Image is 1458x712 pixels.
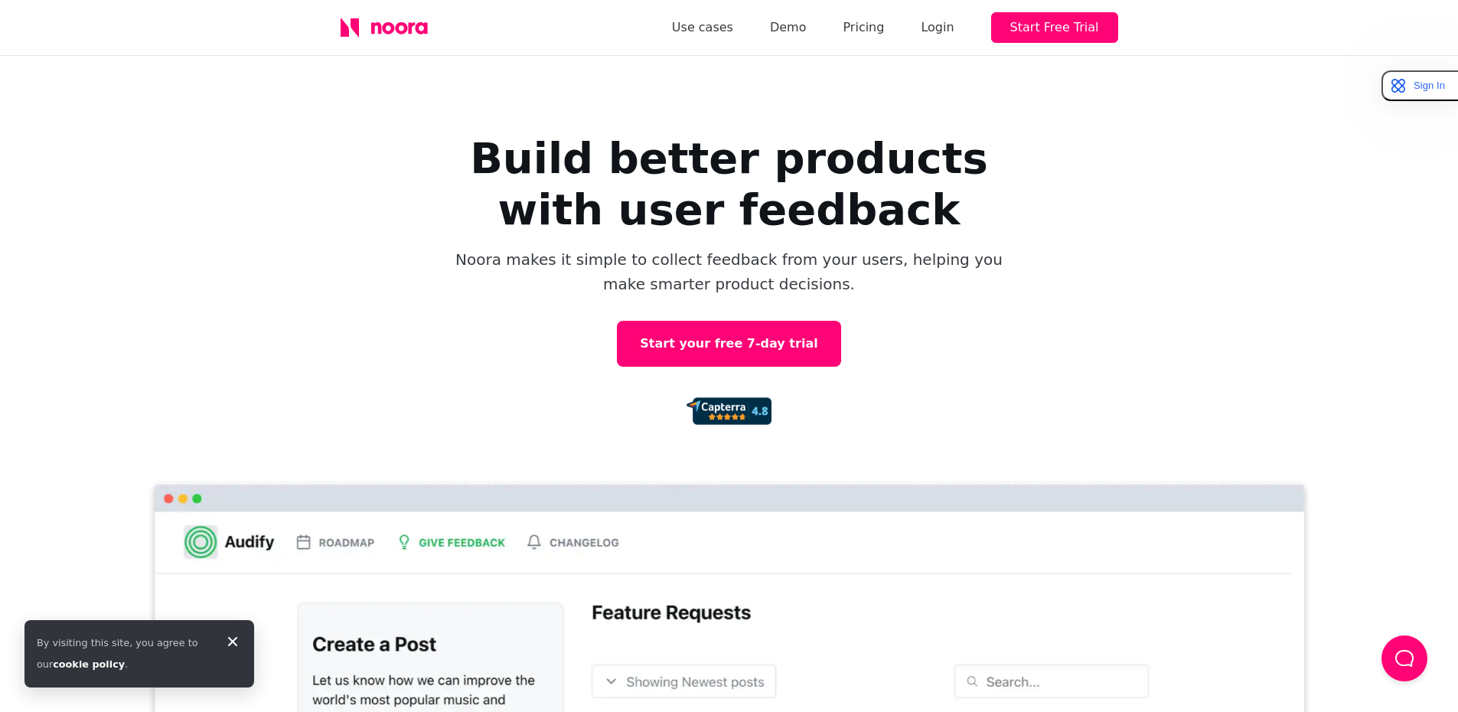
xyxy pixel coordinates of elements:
button: Load Chat [1381,635,1427,681]
button: Start Free Trial [991,12,1118,43]
a: Demo [770,17,807,38]
a: Start your free 7-day trial [617,321,840,367]
p: Noora makes it simple to collect feedback from your users, helping you make smarter product decis... [454,247,1005,296]
a: Pricing [843,17,884,38]
a: Use cases [672,17,733,38]
img: 92d72d4f0927c2c8b0462b8c7b01ca97.png [687,397,771,425]
iframe: profile [6,22,239,140]
div: By visiting this site, you agree to our . [37,632,211,675]
div: Login [921,17,954,38]
h1: Build better products with user feedback [423,132,1036,235]
a: cookie policy [53,658,125,670]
